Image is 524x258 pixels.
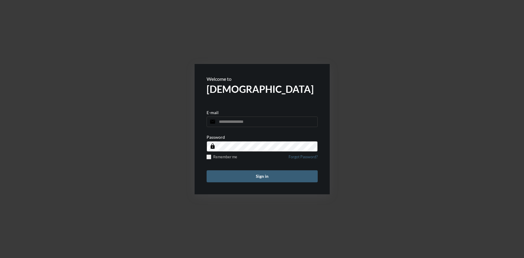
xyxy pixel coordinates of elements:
[207,110,219,115] p: E-mail
[207,155,237,159] label: Remember me
[207,76,318,82] p: Welcome to
[289,155,318,163] a: Forgot Password?
[207,83,318,95] h2: [DEMOGRAPHIC_DATA]
[207,135,225,140] p: Password
[207,170,318,182] button: Sign in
